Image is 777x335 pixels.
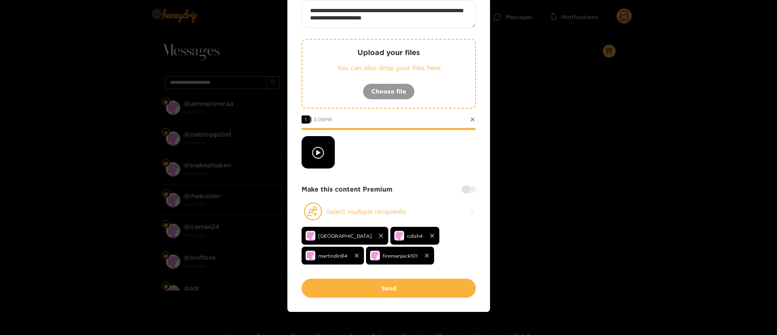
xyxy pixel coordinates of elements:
img: no-avatar.png [394,231,404,241]
img: no-avatar.png [306,231,315,241]
p: Upload your files [319,48,459,57]
span: cdish4 [407,231,423,241]
img: no-avatar.png [370,251,380,260]
img: no-avatar.png [306,251,315,260]
button: Send [302,279,476,298]
button: Choose file [363,83,415,100]
span: martindin94 [318,251,347,260]
span: 5.08 MB [314,117,332,122]
span: firemanjack101 [383,251,417,260]
strong: Make this content Premium [302,185,392,194]
button: Select multiple recipients [302,202,476,221]
span: [GEOGRAPHIC_DATA] [318,231,372,241]
p: You can also drop your files here [319,63,459,73]
span: 1 [302,115,310,124]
